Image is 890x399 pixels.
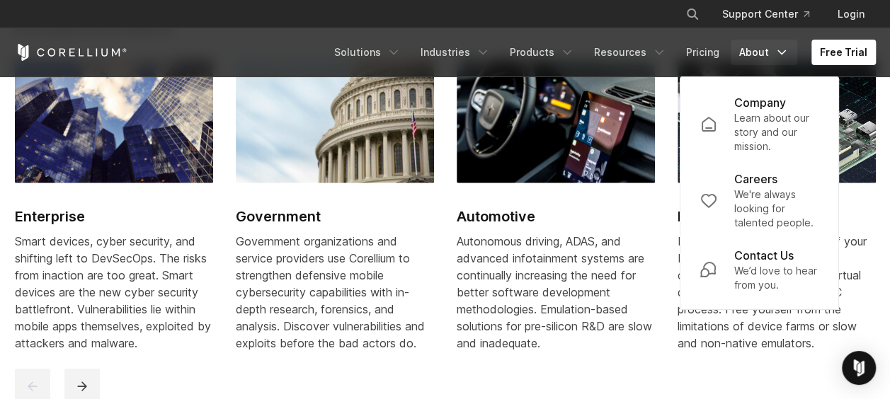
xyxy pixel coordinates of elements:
[688,238,830,301] a: Contact Us We’d love to hear from you.
[734,111,818,154] p: Learn about our story and our mission.
[457,60,655,183] img: Automotive
[457,206,655,227] h2: Automotive
[15,206,213,227] h2: Enterprise
[236,206,434,227] h2: Government
[15,44,127,61] a: Corellium Home
[678,60,876,183] img: Hardware
[688,86,830,162] a: Company Learn about our story and our mission.
[678,60,876,369] a: Hardware Hardware Modernize the development of your IoT embedded software and companion mobile ap...
[731,40,797,65] a: About
[842,351,876,385] div: Open Intercom Messenger
[15,233,213,352] div: Smart devices, cyber security, and shifting left to DevSecOps. The risks from inaction are too gr...
[734,264,818,292] p: We’d love to hear from you.
[236,233,434,352] div: Government organizations and service providers use Corellium to strengthen defensive mobile cyber...
[734,247,793,264] p: Contact Us
[501,40,583,65] a: Products
[678,206,876,227] h2: Hardware
[678,234,867,350] span: Modernize the development of your IoT embedded software and companion mobile apps with virtual de...
[236,60,434,183] img: Government
[586,40,675,65] a: Resources
[412,40,498,65] a: Industries
[688,162,830,238] a: Careers We're always looking for talented people.
[15,60,213,369] a: Enterprise Enterprise Smart devices, cyber security, and shifting left to DevSecOps. The risks fr...
[668,1,876,27] div: Navigation Menu
[826,1,876,27] a: Login
[811,40,876,65] a: Free Trial
[680,1,705,27] button: Search
[326,40,876,65] div: Navigation Menu
[15,60,213,183] img: Enterprise
[711,1,821,27] a: Support Center
[734,94,785,111] p: Company
[326,40,409,65] a: Solutions
[734,187,818,230] p: We're always looking for talented people.
[457,60,655,369] a: Automotive Automotive Autonomous driving, ADAS, and advanced infotainment systems are continually...
[236,60,434,369] a: Government Government Government organizations and service providers use Corellium to strengthen ...
[734,170,777,187] p: Careers
[678,40,728,65] a: Pricing
[457,233,655,352] div: Autonomous driving, ADAS, and advanced infotainment systems are continually increasing the need f...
